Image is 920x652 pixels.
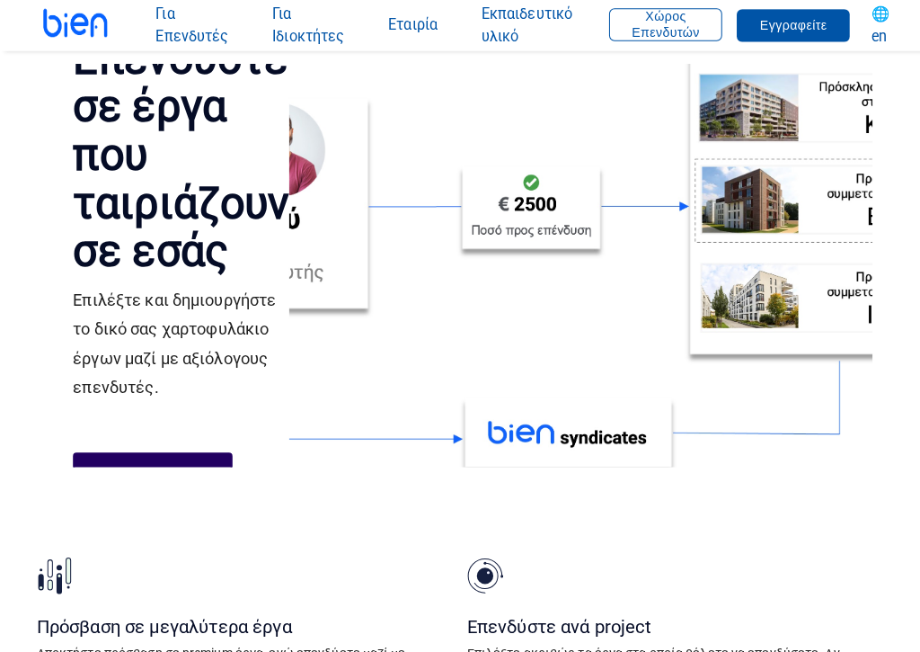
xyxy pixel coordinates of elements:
div: Πρόσβαση σε μεγαλύτερα έργα [36,609,406,627]
a: Χώρος Επενδυτών [600,22,712,40]
span: Εκπαιδευτικό υλικό [474,5,564,44]
div: Επενδύστε ανά project [460,609,830,627]
span: Για Ιδιοκτήτες [269,5,340,44]
span: 🌐 en [859,5,877,44]
button: Χώρος Επενδυτών [600,8,712,40]
div: Επιλέξτε και δημιουργήστε το δικό σας χαρτοφυλάκιο έργων μαζί με αξιόλογους επενδυτές. [72,281,285,397]
span: Για Επενδυτές [154,5,226,44]
span: Χώρος Επενδυτών [623,9,690,39]
h1: Επενδύστε σε έργα που ταιριάζουν σε εσάς [72,35,285,272]
span: Εταιρία [383,16,431,33]
a: Επόμενο βήμα [72,446,229,489]
span: Εγγραφείτε [748,18,815,32]
a: Εγγραφείτε [726,16,837,33]
button: Εγγραφείτε [726,9,837,41]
